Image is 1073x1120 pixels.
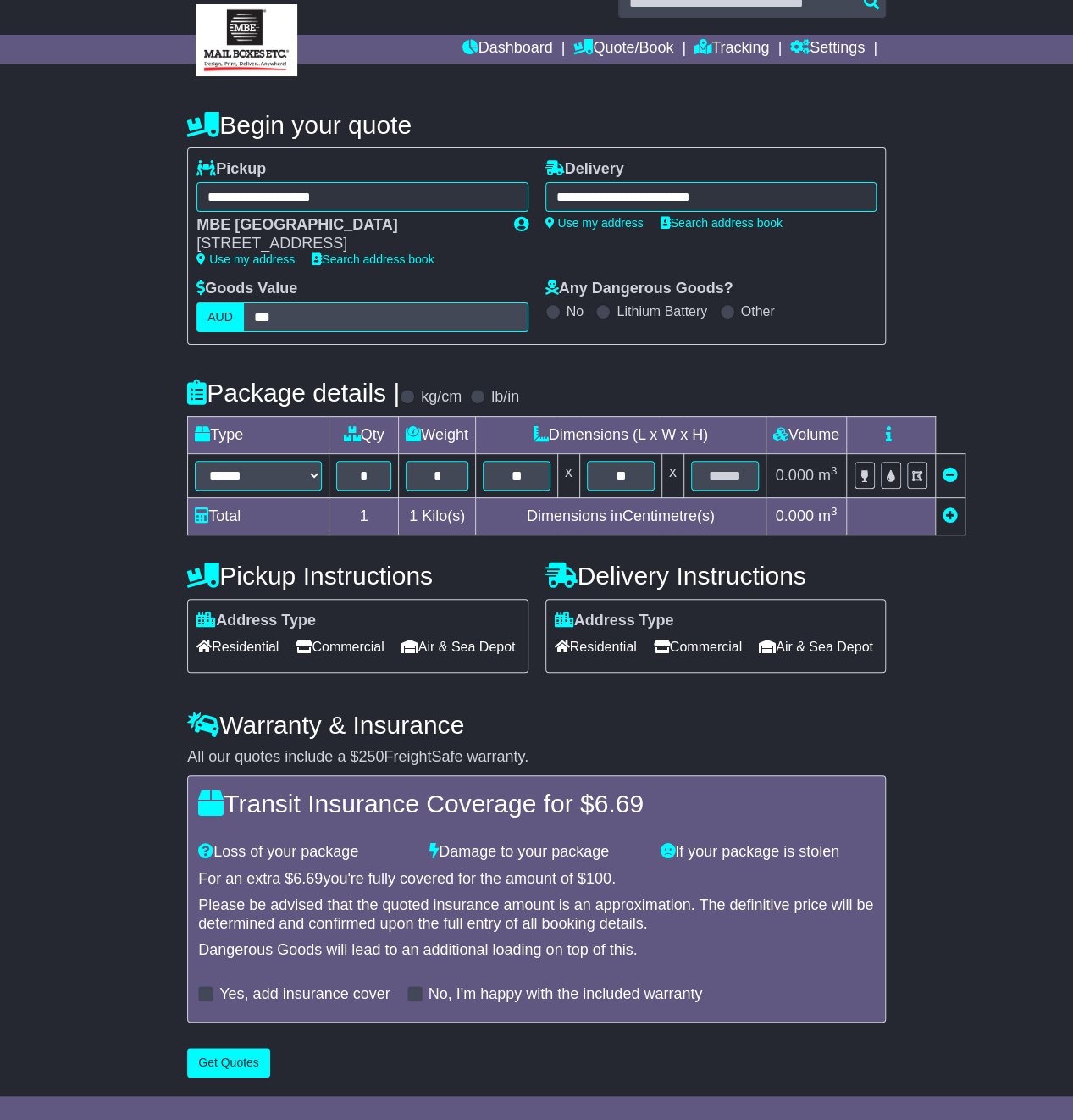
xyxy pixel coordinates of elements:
[399,497,476,535] td: Kilo(s)
[557,453,579,497] td: x
[198,896,875,933] div: Please be advised that the quoted insurance amount is an approximation. The definitive price will...
[329,416,399,453] td: Qty
[188,416,329,453] td: Type
[595,790,644,818] span: 6.69
[818,467,838,484] span: m
[652,843,883,862] div: If your package is stolen
[198,941,875,960] div: Dangerous Goods will lead to an additional loading on top of this.
[475,497,766,535] td: Dimensions in Centimetre(s)
[545,562,886,590] h4: Delivery Instructions
[293,870,323,887] span: 6.69
[831,505,838,518] sup: 3
[545,280,733,298] label: Any Dangerous Goods?
[694,35,769,64] a: Tracking
[545,216,644,230] a: Use my address
[198,790,875,818] h4: Transit Insurance Coverage for $
[196,612,316,630] label: Address Type
[943,467,958,484] a: Remove this item
[409,507,418,524] span: 1
[421,388,462,407] label: kg/cm
[766,416,846,453] td: Volume
[196,280,297,298] label: Goods Value
[196,302,244,332] label: AUD
[586,870,611,887] span: 100
[196,252,295,266] a: Use my address
[555,612,674,630] label: Address Type
[429,985,703,1004] label: No, I'm happy with the included warranty
[399,416,476,453] td: Weight
[187,562,528,590] h4: Pickup Instructions
[831,464,838,477] sup: 3
[421,843,652,862] div: Damage to your package
[187,711,886,739] h4: Warranty & Insurance
[401,634,516,660] span: Air & Sea Depot
[661,216,783,230] a: Search address book
[555,634,637,660] span: Residential
[187,111,886,139] h4: Begin your quote
[187,379,400,407] h4: Package details |
[196,216,496,235] div: MBE [GEOGRAPHIC_DATA]
[545,160,624,179] label: Delivery
[188,497,329,535] td: Total
[759,634,873,660] span: Air & Sea Depot
[790,35,865,64] a: Settings
[654,634,742,660] span: Commercial
[358,748,384,765] span: 250
[198,870,875,889] div: For an extra $ you're fully covered for the amount of $ .
[567,303,584,319] label: No
[196,634,279,660] span: Residential
[329,497,399,535] td: 1
[196,160,266,179] label: Pickup
[296,634,384,660] span: Commercial
[312,252,434,266] a: Search address book
[776,467,814,484] span: 0.000
[475,416,766,453] td: Dimensions (L x W x H)
[741,303,775,319] label: Other
[187,748,886,767] div: All our quotes include a $ FreightSafe warranty.
[219,985,390,1004] label: Yes, add insurance cover
[776,507,814,524] span: 0.000
[661,453,683,497] td: x
[573,35,673,64] a: Quote/Book
[491,388,519,407] label: lb/in
[462,35,552,64] a: Dashboard
[617,303,707,319] label: Lithium Battery
[943,507,958,524] a: Add new item
[196,235,496,253] div: [STREET_ADDRESS]
[187,1048,270,1078] button: Get Quotes
[818,507,838,524] span: m
[190,843,421,862] div: Loss of your package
